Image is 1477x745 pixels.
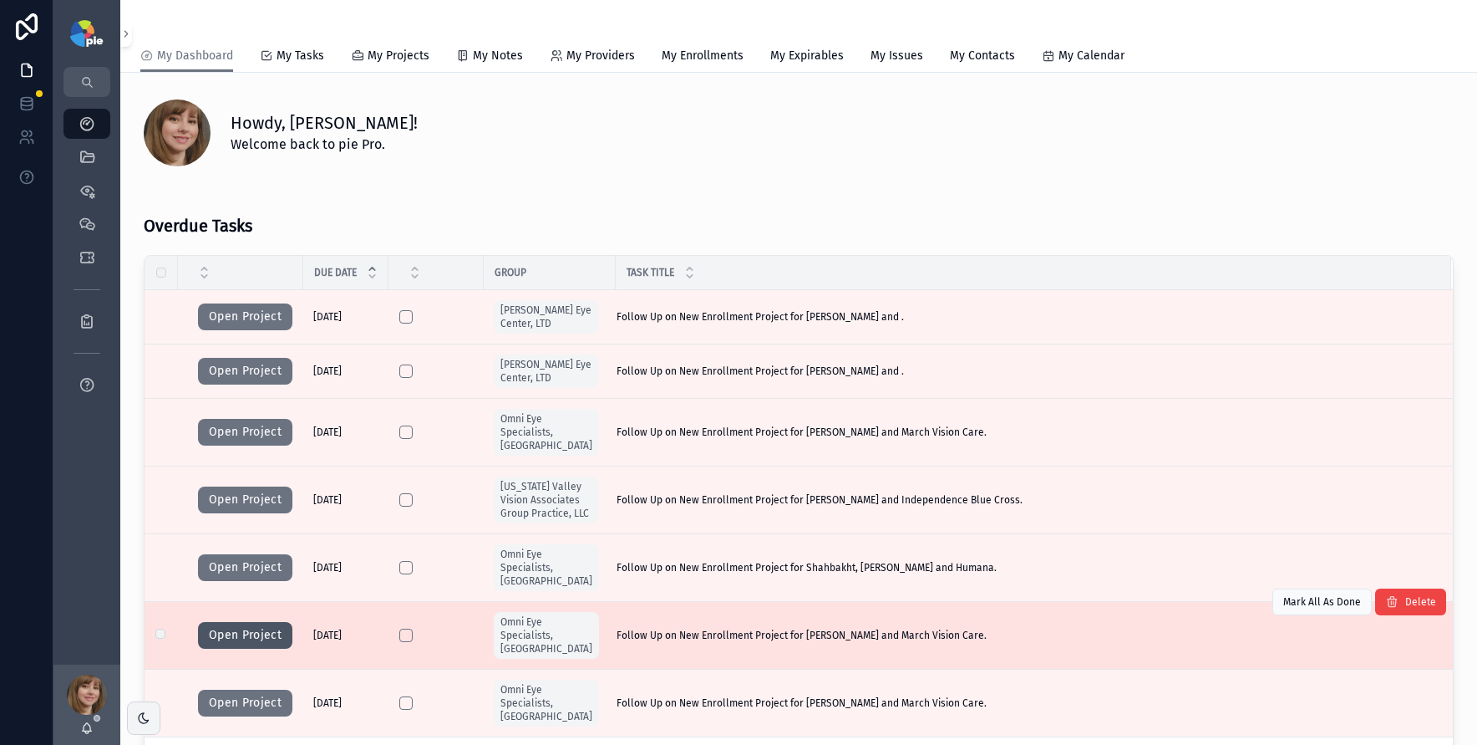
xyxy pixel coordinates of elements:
[617,561,997,574] span: Follow Up on New Enrollment Project for Shahbakht, [PERSON_NAME] and Humana.
[157,48,233,64] span: My Dashboard
[198,304,292,330] button: Open Project
[662,41,744,74] a: My Enrollments
[313,561,342,574] span: [DATE]
[662,48,744,64] span: My Enrollments
[1283,595,1361,609] span: Mark All As Done
[313,493,342,507] span: [DATE]
[500,358,592,385] span: [PERSON_NAME] Eye Center, LTD
[950,48,1015,64] span: My Contacts
[550,41,635,74] a: My Providers
[500,480,592,520] span: [US_STATE] Valley Vision Associates Group Practice, LLC
[950,41,1015,74] a: My Contacts
[494,680,599,727] a: Omni Eye Specialists, [GEOGRAPHIC_DATA]
[617,365,904,378] span: Follow Up on New Enrollment Project for [PERSON_NAME] and .
[1405,595,1436,609] span: Delete
[313,697,342,710] span: [DATE]
[1272,589,1372,615] button: Mark All As Done
[870,48,923,64] span: My Issues
[198,622,292,649] button: Open Project
[351,41,429,74] a: My Projects
[770,41,844,74] a: My Expirables
[456,41,523,74] a: My Notes
[198,419,292,446] button: Open Project
[198,494,292,506] a: Open Project
[140,41,233,73] a: My Dashboard
[260,41,324,74] a: My Tasks
[313,310,342,324] span: [DATE]
[500,304,592,330] span: [PERSON_NAME] Eye Center, LTD
[494,300,599,334] a: [PERSON_NAME] Eye Center, LTD
[870,41,923,74] a: My Issues
[617,493,1023,507] span: Follow Up on New Enrollment Project for [PERSON_NAME] and Independence Blue Cross.
[53,97,120,421] div: scrollable content
[314,266,357,279] span: Due Date
[368,48,429,64] span: My Projects
[198,487,292,513] button: Open Project
[231,111,418,135] h1: Howdy, [PERSON_NAME]!
[473,48,523,64] span: My Notes
[198,311,292,323] a: Open Project
[313,426,342,439] span: [DATE]
[494,612,599,659] a: Omni Eye Specialists, [GEOGRAPHIC_DATA]
[617,426,987,439] span: Follow Up on New Enrollment Project for [PERSON_NAME] and March Vision Care.
[566,48,635,64] span: My Providers
[198,426,292,438] a: Open Project
[277,48,324,64] span: My Tasks
[198,697,292,709] a: Open Project
[500,615,592,656] span: Omni Eye Specialists, [GEOGRAPHIC_DATA]
[1375,589,1446,615] button: Delete
[198,365,292,377] a: Open Project
[144,213,252,238] h3: Overdue Tasks
[627,266,674,279] span: Task Title
[500,683,592,723] span: Omni Eye Specialists, [GEOGRAPHIC_DATA]
[770,48,844,64] span: My Expirables
[1042,41,1124,74] a: My Calendar
[198,690,292,717] button: Open Project
[495,266,526,279] span: Group
[617,697,987,710] span: Follow Up on New Enrollment Project for [PERSON_NAME] and March Vision Care.
[198,562,292,574] a: Open Project
[1058,48,1124,64] span: My Calendar
[231,135,418,155] span: Welcome back to pie Pro.
[494,544,599,591] a: Omni Eye Specialists, [GEOGRAPHIC_DATA]
[500,548,592,588] span: Omni Eye Specialists, [GEOGRAPHIC_DATA]
[617,629,987,642] span: Follow Up on New Enrollment Project for [PERSON_NAME] and March Vision Care.
[313,629,342,642] span: [DATE]
[198,554,292,581] button: Open Project
[494,477,599,523] a: [US_STATE] Valley Vision Associates Group Practice, LLC
[494,409,599,456] a: Omni Eye Specialists, [GEOGRAPHIC_DATA]
[500,412,592,452] span: Omni Eye Specialists, [GEOGRAPHIC_DATA]
[313,365,342,378] span: [DATE]
[198,630,292,641] a: Open Project
[617,310,904,324] span: Follow Up on New Enrollment Project for [PERSON_NAME] and .
[70,20,103,47] img: App logo
[198,358,292,385] button: Open Project
[494,355,599,388] a: [PERSON_NAME] Eye Center, LTD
